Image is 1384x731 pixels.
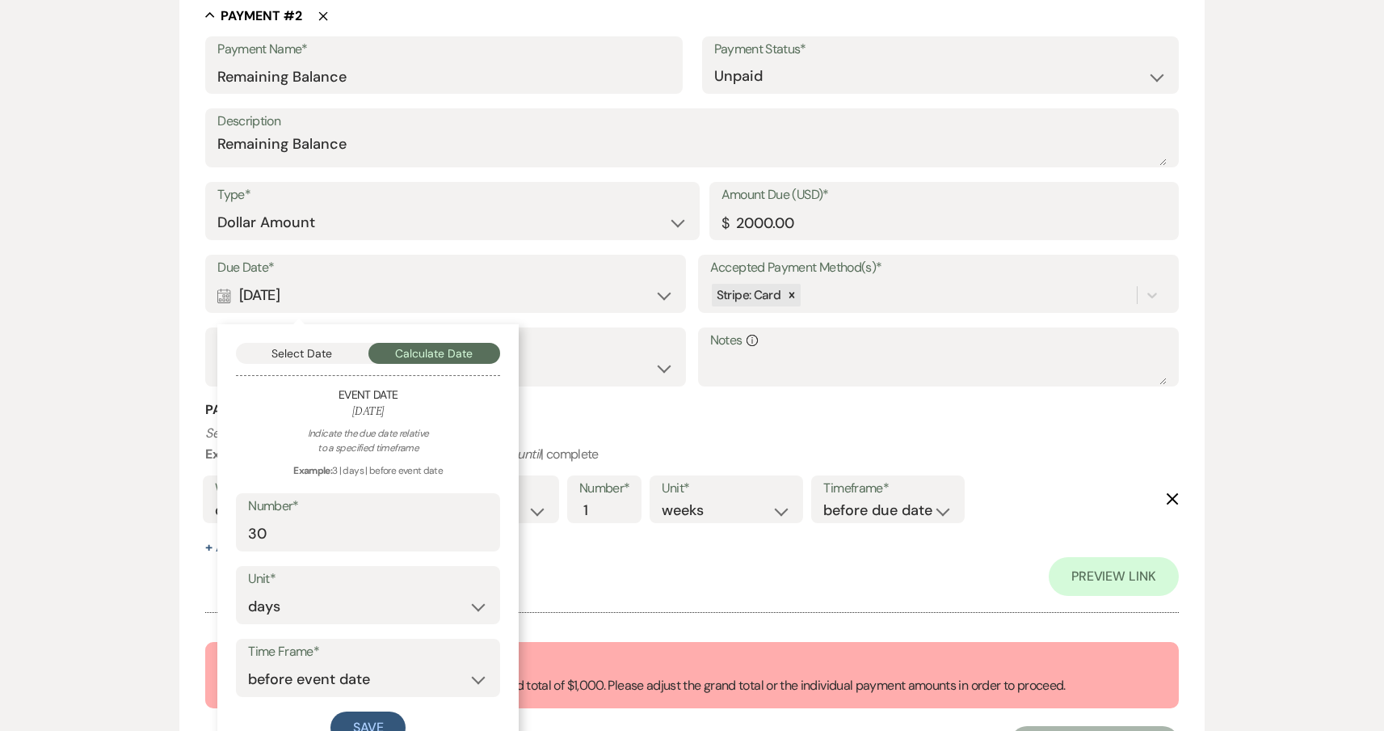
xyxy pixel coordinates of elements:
h6: [DATE] [236,404,500,420]
label: Unit* [662,477,791,501]
label: Payment Status* [714,38,1167,61]
span: Stripe: Card [717,287,780,303]
button: Calculate Date [368,343,501,364]
b: Example [205,446,255,463]
label: Time Frame* [248,640,488,664]
label: Accepted Payment Method(s)* [710,256,1167,280]
div: [DATE] [217,280,674,311]
h3: Payment Reminder [205,401,1179,419]
h5: Payment # 2 [221,7,302,25]
label: Timeframe* [823,477,953,501]
label: Payment Name* [217,38,670,61]
i: Set reminders for this task. [205,425,349,442]
label: Due Date* [217,256,674,280]
div: 3 | days | before event date [236,463,500,478]
a: Preview Link [1049,557,1179,596]
p: Heads up! [218,655,1066,676]
label: Amount Due (USD)* [721,184,1167,207]
p: : weekly | | 2 | months | before event date | | complete [205,423,1179,464]
label: Number* [248,495,488,518]
div: $ [721,213,729,235]
h5: Event Date [236,387,500,404]
textarea: Remaining Balance [217,133,1167,166]
label: Number* [579,477,630,501]
label: Description [217,110,1167,133]
div: Indicate the due date relative to a specified timeframe [236,426,500,455]
label: Notes [710,329,1167,353]
strong: Example: [293,464,332,477]
label: Who would you like to remind?* [215,477,385,501]
button: Payment #2 [205,7,302,23]
button: + AddAnotherReminder [205,541,365,554]
label: Type* [217,184,687,207]
button: Select Date [236,343,368,364]
i: until [517,446,541,463]
div: Heads up! Payment plan is $1,100 greater than the grand total of $1,000. Please adjust the grand ... [218,655,1066,695]
label: Unit* [248,568,488,591]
